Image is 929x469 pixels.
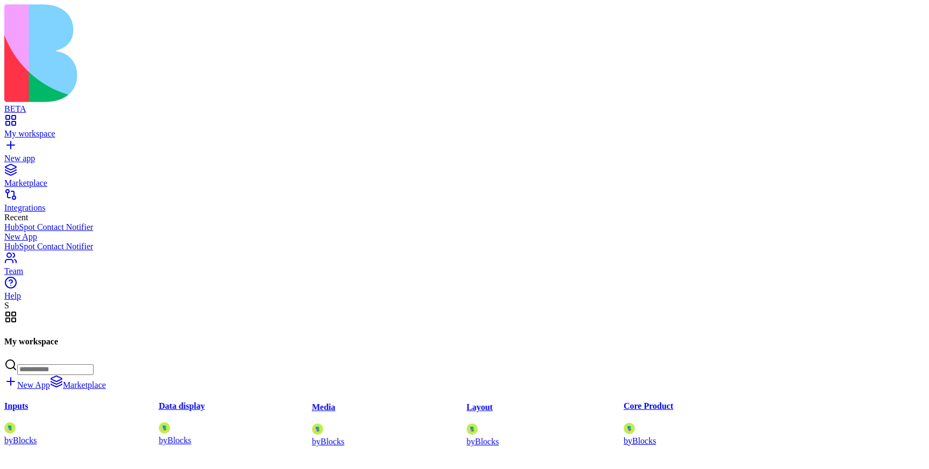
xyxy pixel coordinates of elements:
a: Data displayAvatarbyBlocks [159,401,314,445]
img: Avatar [467,423,478,435]
span: by [624,436,632,445]
a: Help [4,282,925,301]
a: My workspace [4,119,925,139]
a: Core ProductAvatarbyBlocks [624,401,778,445]
a: Marketplace [50,380,106,389]
a: Marketplace [4,169,925,188]
button: Launch [624,445,656,457]
div: Help [4,291,925,301]
img: Avatar [4,422,16,434]
h4: My workspace [4,337,925,347]
a: New App [4,380,50,389]
a: HubSpot Contact Notifier [4,242,925,251]
a: Team [4,257,925,276]
span: by [312,437,320,446]
span: Blocks [320,437,344,446]
a: Integrations [4,193,925,213]
span: Blocks [167,436,191,445]
h4: Data display [159,401,313,411]
div: BETA [4,104,925,114]
span: S [4,301,9,310]
a: HubSpot Contact Notifier [4,222,925,232]
img: logo [4,4,437,102]
div: Integrations [4,203,925,213]
button: Launch [159,445,191,457]
span: Blocks [13,436,37,445]
img: Avatar [624,422,635,434]
h4: Core Product [624,401,778,411]
a: BETA [4,95,925,114]
div: Marketplace [4,178,925,188]
a: InputsAvatarbyBlocks [4,401,159,445]
div: New app [4,154,925,163]
a: New App [4,232,925,242]
button: Launch [467,446,499,458]
span: Recent [4,213,28,222]
button: Launch [312,446,344,458]
h4: Inputs [4,401,159,411]
button: Launch [4,445,37,457]
span: by [467,437,475,446]
span: Blocks [632,436,656,445]
a: MediaAvatarbyBlocks [314,401,469,445]
img: Avatar [312,423,323,435]
span: by [159,436,167,445]
img: Avatar [159,422,170,434]
a: New app [4,144,925,163]
span: by [4,436,13,445]
a: LayoutAvatarbyBlocks [469,401,624,445]
h4: Media [312,402,466,412]
div: My workspace [4,129,925,139]
h4: Layout [467,402,621,412]
div: Team [4,266,925,276]
span: Blocks [475,437,499,446]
